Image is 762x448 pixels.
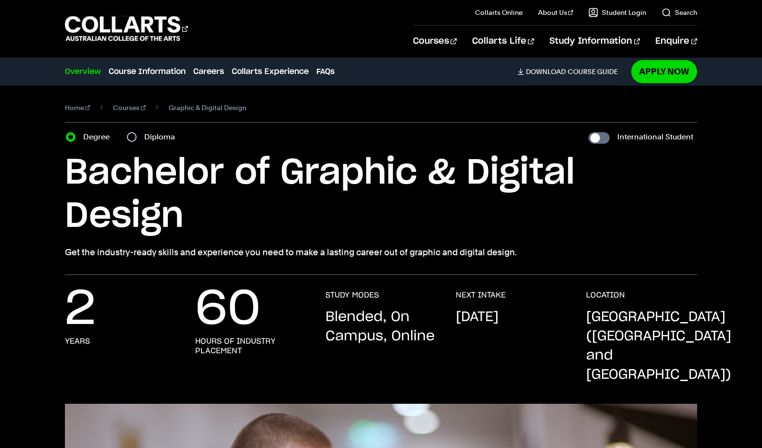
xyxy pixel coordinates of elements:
p: Blended, On Campus, Online [325,308,437,346]
h3: NEXT INTAKE [456,290,506,300]
label: International Student [617,130,693,144]
a: FAQs [316,66,335,77]
h1: Bachelor of Graphic & Digital Design [65,151,698,238]
a: Search [662,8,697,17]
h3: years [65,336,90,346]
a: DownloadCourse Guide [517,67,625,76]
h3: LOCATION [586,290,625,300]
p: 60 [195,290,261,329]
a: Study Information [550,25,640,57]
h3: hours of industry placement [195,336,306,356]
span: Graphic & Digital Design [169,101,246,114]
a: Course Information [109,66,186,77]
p: Get the industry-ready skills and experience you need to make a lasting career out of graphic and... [65,246,698,259]
a: Collarts Life [472,25,534,57]
a: Careers [193,66,224,77]
p: [GEOGRAPHIC_DATA] ([GEOGRAPHIC_DATA] and [GEOGRAPHIC_DATA]) [586,308,731,385]
span: Download [526,67,566,76]
label: Diploma [144,130,181,144]
a: Enquire [655,25,697,57]
a: Overview [65,66,101,77]
label: Degree [83,130,115,144]
a: Courses [413,25,457,57]
a: Apply Now [631,60,697,83]
p: 2 [65,290,96,329]
a: Collarts Online [475,8,523,17]
a: Collarts Experience [232,66,309,77]
a: Student Login [588,8,646,17]
p: [DATE] [456,308,499,327]
div: Go to homepage [65,15,188,42]
h3: STUDY MODES [325,290,379,300]
a: About Us [538,8,574,17]
a: Home [65,101,90,114]
a: Courses [113,101,146,114]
